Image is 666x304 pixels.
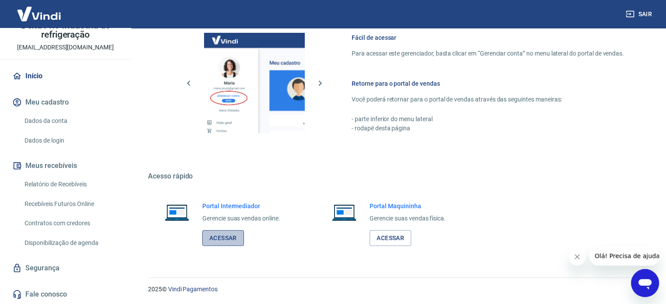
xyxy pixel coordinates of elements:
button: Sair [624,6,655,22]
img: Imagem de um notebook aberto [159,202,195,223]
button: Meu cadastro [11,93,120,112]
a: Relatório de Recebíveis [21,175,120,193]
p: Você poderá retornar para o portal de vendas através das seguintes maneiras: [352,95,624,104]
h6: Fácil de acessar [352,33,624,42]
iframe: Botão para abrir a janela de mensagens [631,269,659,297]
p: - parte inferior do menu lateral [352,115,624,124]
a: Recebíveis Futuros Online [21,195,120,213]
iframe: Mensagem da empresa [589,246,659,266]
a: Vindi Pagamentos [168,286,218,293]
p: Gerencie suas vendas física. [370,214,446,223]
h6: Retorne para o portal de vendas [352,79,624,88]
a: Início [11,66,120,86]
a: Acessar [202,230,244,246]
img: Imagem de um notebook aberto [326,202,363,223]
p: - rodapé desta página [352,124,624,133]
iframe: Fechar mensagem [568,248,586,266]
button: Meus recebíveis [11,156,120,175]
a: Segurança [11,259,120,278]
span: Olá! Precisa de ajuda? [5,6,74,13]
p: [EMAIL_ADDRESS][DOMAIN_NAME] [17,43,114,52]
a: Dados de login [21,132,120,150]
h6: Portal Intermediador [202,202,280,210]
img: Vindi [11,0,67,27]
p: Gerencie suas vendas online. [202,214,280,223]
p: Delta Frio Industria de refrigeração [7,21,124,39]
a: Acessar [370,230,411,246]
p: Para acessar este gerenciador, basta clicar em “Gerenciar conta” no menu lateral do portal de ven... [352,49,624,58]
a: Disponibilização de agenda [21,234,120,252]
a: Dados da conta [21,112,120,130]
a: Fale conosco [11,285,120,304]
img: Imagem da dashboard mostrando o botão de gerenciar conta na sidebar no lado esquerdo [204,33,305,133]
h6: Portal Maquininha [370,202,446,210]
p: 2025 © [148,285,645,294]
a: Contratos com credores [21,214,120,232]
h5: Acesso rápido [148,172,645,181]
